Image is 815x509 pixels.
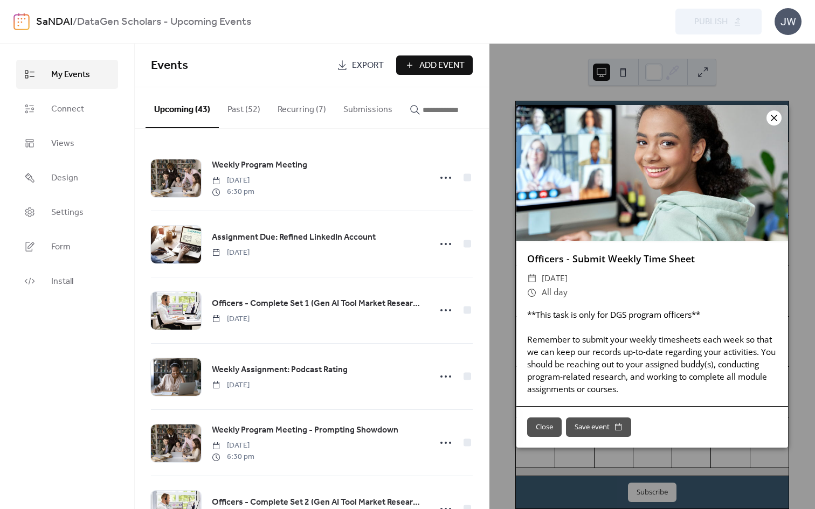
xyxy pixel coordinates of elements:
span: Events [151,54,188,78]
a: Design [16,163,118,192]
span: Add Event [419,59,465,72]
span: Officers - Complete Set 1 (Gen AI Tool Market Research Micro-job) [212,297,424,310]
span: [DATE] [212,175,254,186]
a: Weekly Program Meeting [212,158,307,172]
span: Weekly Assignment: Podcast Rating [212,364,348,376]
button: Add Event [396,55,473,75]
span: All day [542,285,568,299]
span: 6:30 pm [212,186,254,198]
button: Submissions [335,87,401,127]
span: [DATE] [212,247,250,259]
span: [DATE] [542,271,568,285]
a: Weekly Assignment: Podcast Rating [212,363,348,377]
span: [DATE] [212,313,250,325]
b: DataGen Scholars - Upcoming Events [77,12,251,32]
span: Weekly Program Meeting [212,159,307,172]
button: Save event [566,417,631,437]
div: ​ [527,271,537,285]
span: Assignment Due: Refined LinkedIn Account [212,231,376,244]
a: Weekly Program Meeting - Prompting Showdown [212,423,398,437]
div: JW [775,8,802,35]
b: / [73,12,77,32]
a: Settings [16,198,118,227]
a: Officers - Complete Set 1 (Gen AI Tool Market Research Micro-job) [212,297,424,311]
span: Settings [51,206,84,219]
a: Install [16,267,118,296]
span: Views [51,137,74,150]
div: Officers - Submit Weekly Time Sheet [516,252,788,266]
button: Close [527,417,562,437]
button: Past (52) [219,87,269,127]
span: [DATE] [212,380,250,391]
span: [DATE] [212,440,254,451]
button: Recurring (7) [269,87,335,127]
a: Form [16,232,118,261]
span: 6:30 pm [212,451,254,463]
div: **This task is only for DGS program officers** Remember to submit your weekly timesheets each wee... [516,309,788,396]
span: Export [352,59,384,72]
div: ​ [527,285,537,299]
a: SaNDAI [36,12,73,32]
a: Views [16,129,118,158]
span: My Events [51,68,90,81]
img: logo [13,13,30,30]
a: Export [329,55,392,75]
span: Connect [51,103,84,116]
span: Form [51,241,71,254]
a: My Events [16,60,118,89]
a: Connect [16,94,118,123]
span: Design [51,172,78,185]
button: Upcoming (43) [146,87,219,128]
a: Assignment Due: Refined LinkedIn Account [212,231,376,245]
span: Weekly Program Meeting - Prompting Showdown [212,424,398,437]
span: Install [51,275,73,288]
span: Officers - Complete Set 2 (Gen AI Tool Market Research Micro-job) [212,496,424,509]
